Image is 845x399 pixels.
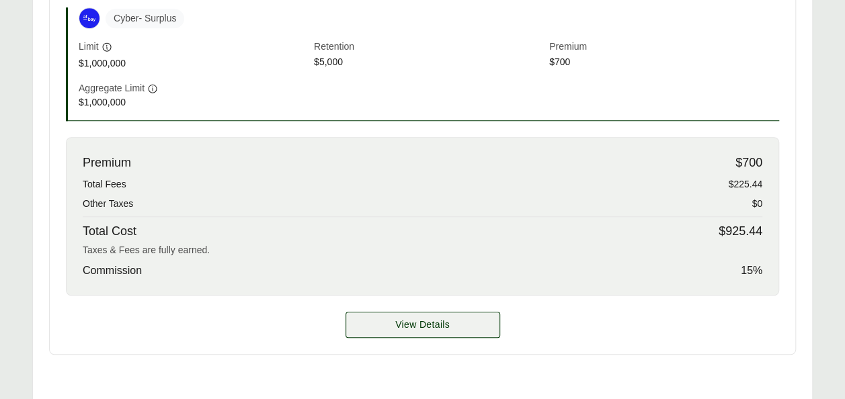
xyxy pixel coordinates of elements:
[719,222,762,240] span: $925.44
[83,263,142,279] span: Commission
[79,8,99,28] img: At-Bay
[741,263,762,279] span: 15 %
[106,9,184,28] span: Cyber - Surplus
[549,40,779,55] span: Premium
[314,40,544,55] span: Retention
[346,312,500,338] button: View Details
[83,222,136,240] span: Total Cost
[314,55,544,71] span: $5,000
[549,55,779,71] span: $700
[83,243,762,257] div: Taxes & Fees are fully earned.
[735,154,762,172] span: $700
[395,318,450,332] span: View Details
[79,56,309,71] span: $1,000,000
[752,197,762,211] span: $0
[346,312,500,338] a: At-Bay Cyber details
[83,154,131,172] span: Premium
[83,177,126,191] span: Total Fees
[79,40,99,54] span: Limit
[79,95,309,109] span: $1,000,000
[83,197,133,211] span: Other Taxes
[79,81,145,95] span: Aggregate Limit
[728,177,762,191] span: $225.44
